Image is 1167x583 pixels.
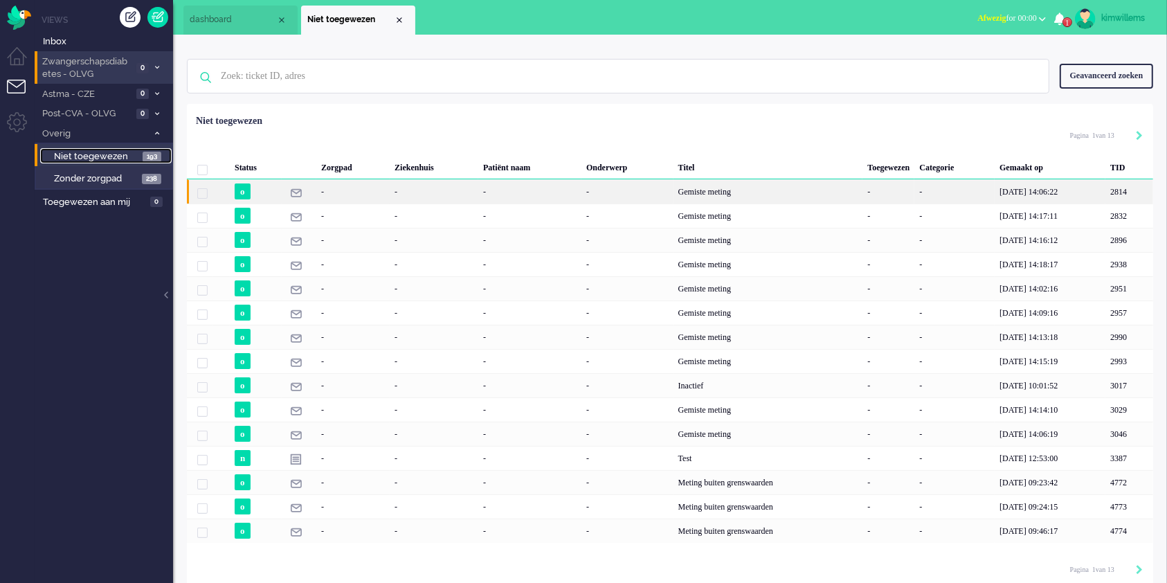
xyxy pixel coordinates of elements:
div: Zorgpad [316,152,390,179]
img: ic_e-mail_grey.svg [290,405,302,417]
div: - [390,470,478,494]
img: ic_e-mail_grey.svg [290,284,302,296]
span: o [235,402,251,418]
span: for 00:00 [977,13,1037,23]
div: Meting buiten grenswaarden [673,470,863,494]
div: - [478,228,581,252]
div: - [478,252,581,276]
div: - [914,470,995,494]
div: - [914,397,995,422]
span: n [235,450,251,466]
span: Post-CVA - OLVG [40,107,132,120]
div: - [914,301,995,325]
div: [DATE] 09:24:15 [995,494,1105,519]
div: Gemiste meting [673,228,863,252]
div: Pagination [1070,559,1143,580]
div: - [390,373,478,397]
a: Niet toegewezen 193 [40,148,172,163]
div: 2832 [1105,204,1153,228]
div: - [914,325,995,349]
li: Dashboard [183,6,298,35]
div: - [316,325,390,349]
div: Ziekenhuis [390,152,478,179]
a: Toegewezen aan mij 0 [40,194,173,209]
div: - [390,228,478,252]
span: o [235,353,251,369]
div: - [316,276,390,301]
div: Gemiste meting [673,204,863,228]
div: Inactief [673,373,863,397]
div: - [478,301,581,325]
div: Categorie [914,152,995,179]
div: - [390,325,478,349]
div: - [478,204,581,228]
a: Zonder zorgpad 238 [40,170,172,186]
div: - [862,276,914,301]
span: 0 [136,109,149,119]
div: - [862,204,914,228]
div: - [581,422,673,446]
img: ic_e-mail_grey.svg [290,308,302,320]
div: Gemaakt op [995,152,1105,179]
div: Test [673,446,863,470]
div: - [390,422,478,446]
div: Toegewezen [862,152,914,179]
div: - [390,397,478,422]
div: - [914,422,995,446]
div: - [581,325,673,349]
div: Gemiste meting [673,349,863,373]
div: [DATE] 09:46:17 [995,519,1105,543]
div: - [914,494,995,519]
span: o [235,232,251,248]
div: - [390,252,478,276]
img: ic_e-mail_grey.svg [290,235,302,247]
div: [DATE] 14:06:22 [995,179,1105,204]
span: Zwangerschapsdiabetes - OLVG [40,55,132,81]
div: - [862,519,914,543]
div: - [581,252,673,276]
div: - [390,349,478,373]
div: - [862,325,914,349]
div: 2957 [187,301,1153,325]
span: o [235,183,251,199]
div: - [581,228,673,252]
div: - [478,179,581,204]
span: 193 [143,152,161,162]
div: - [316,301,390,325]
img: ic_note_grey.svg [290,454,302,465]
div: - [862,349,914,373]
div: [DATE] 14:16:12 [995,228,1105,252]
span: Inbox [43,35,173,48]
span: o [235,426,251,442]
li: Admin menu [7,112,38,143]
div: - [914,373,995,397]
img: ic_e-mail_grey.svg [290,357,302,368]
div: [DATE] 14:06:19 [995,422,1105,446]
div: - [862,446,914,470]
div: Gemiste meting [673,276,863,301]
div: Next [1136,129,1143,143]
div: Titel [673,152,863,179]
span: o [235,329,251,345]
div: - [478,325,581,349]
li: Afwezigfor 00:00 [969,4,1054,35]
div: - [914,349,995,373]
div: - [478,446,581,470]
div: 2951 [187,276,1153,301]
div: - [316,349,390,373]
span: Afwezig [977,13,1006,23]
div: - [478,470,581,494]
div: - [316,494,390,519]
div: 2951 [1105,276,1153,301]
div: - [581,519,673,543]
div: [DATE] 10:01:52 [995,373,1105,397]
div: Gemiste meting [673,422,863,446]
div: - [478,373,581,397]
div: 2896 [1105,228,1153,252]
div: - [914,276,995,301]
div: - [862,397,914,422]
div: - [316,422,390,446]
div: [DATE] 14:13:18 [995,325,1105,349]
span: o [235,280,251,296]
span: Zonder zorgpad [54,172,138,186]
